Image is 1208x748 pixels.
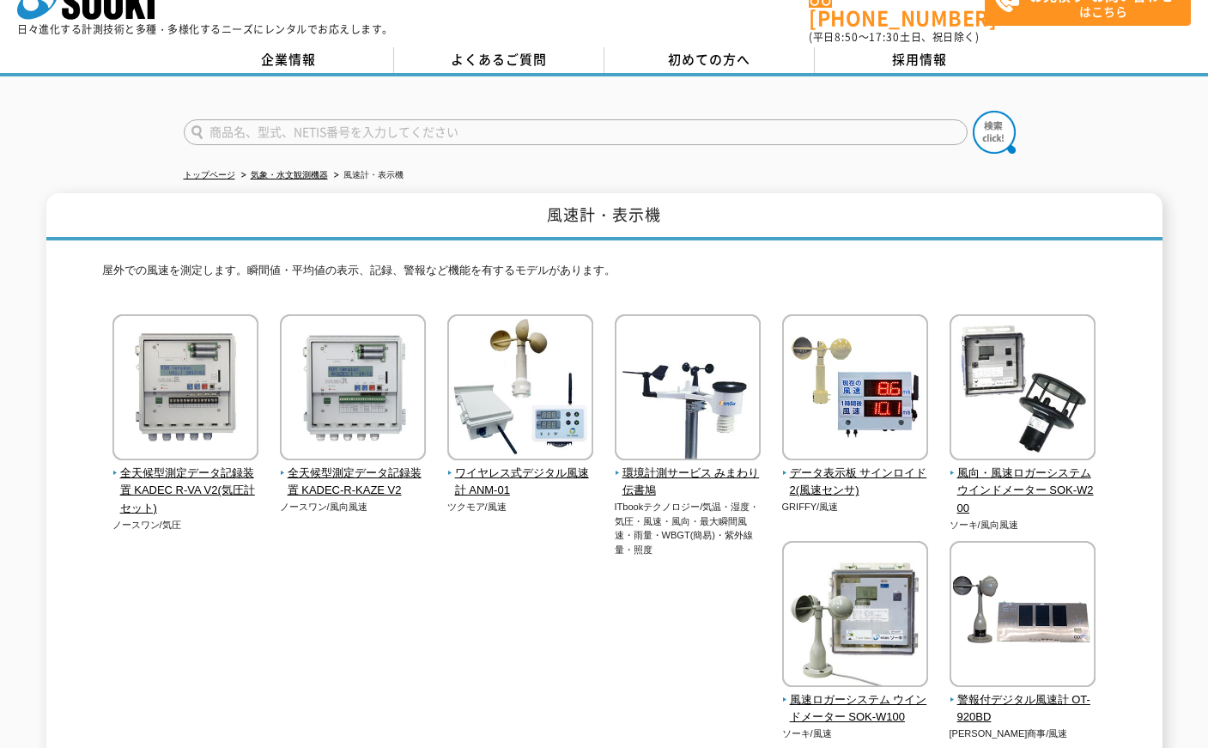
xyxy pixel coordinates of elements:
p: GRIFFY/風速 [782,500,929,514]
img: ワイヤレス式デジタル風速計 ANM-01 [447,314,593,465]
span: データ表示板 サインロイド2(風速センサ) [782,465,929,501]
span: (平日 ～ 土日、祝日除く) [809,29,979,45]
a: 初めての方へ [604,47,815,73]
a: 企業情報 [184,47,394,73]
p: ノースワン/気圧 [112,518,259,532]
h1: 風速計・表示機 [46,193,1162,240]
a: ワイヤレス式デジタル風速計 ANM-01 [447,448,594,500]
span: 環境計測サービス みまわり伝書鳩 [615,465,762,501]
span: 風向・風速ロガーシステム ウインドメーター SOK-W200 [950,465,1096,518]
p: [PERSON_NAME]商事/風速 [950,727,1096,741]
p: ソーキ/風向風速 [950,518,1096,532]
a: トップページ [184,170,235,179]
img: 警報付デジタル風速計 OT-920BD [950,541,1096,691]
span: 風速ロガーシステム ウインドメーター SOK-W100 [782,691,929,727]
img: 全天候型測定データ記録装置 KADEC-R-KAZE V2 [280,314,426,465]
img: btn_search.png [973,111,1016,154]
li: 風速計・表示機 [331,167,404,185]
p: ノースワン/風向風速 [280,500,427,514]
p: 日々進化する計測技術と多種・多様化するニーズにレンタルでお応えします。 [17,24,393,34]
a: 気象・水文観測機器 [251,170,328,179]
input: 商品名、型式、NETIS番号を入力してください [184,119,968,145]
img: 風速ロガーシステム ウインドメーター SOK-W100 [782,541,928,691]
img: 全天候型測定データ記録装置 KADEC R-VA V2(気圧計セット) [112,314,258,465]
a: 風速ロガーシステム ウインドメーター SOK-W100 [782,675,929,727]
span: 全天候型測定データ記録装置 KADEC R-VA V2(気圧計セット) [112,465,259,518]
img: 環境計測サービス みまわり伝書鳩 [615,314,761,465]
a: 採用情報 [815,47,1025,73]
span: 初めての方へ [668,50,750,69]
p: ITbookテクノロジー/気温・湿度・気圧・風速・風向・最大瞬間風速・雨量・WBGT(簡易)・紫外線量・照度 [615,500,762,556]
p: 屋外での風速を測定します。瞬間値・平均値の表示、記録、警報など機能を有するモデルがあります。 [102,262,1107,289]
a: 環境計測サービス みまわり伝書鳩 [615,448,762,500]
a: よくあるご質問 [394,47,604,73]
p: ソーキ/風速 [782,727,929,741]
span: 全天候型測定データ記録装置 KADEC-R-KAZE V2 [280,465,427,501]
a: データ表示板 サインロイド2(風速センサ) [782,448,929,500]
a: 風向・風速ロガーシステム ウインドメーター SOK-W200 [950,448,1096,518]
a: 全天候型測定データ記録装置 KADEC R-VA V2(気圧計セット) [112,448,259,518]
span: 8:50 [835,29,859,45]
img: データ表示板 サインロイド2(風速センサ) [782,314,928,465]
span: 警報付デジタル風速計 OT-920BD [950,691,1096,727]
img: 風向・風速ロガーシステム ウインドメーター SOK-W200 [950,314,1096,465]
a: 警報付デジタル風速計 OT-920BD [950,675,1096,727]
span: 17:30 [869,29,900,45]
a: 全天候型測定データ記録装置 KADEC-R-KAZE V2 [280,448,427,500]
p: ツクモア/風速 [447,500,594,514]
span: ワイヤレス式デジタル風速計 ANM-01 [447,465,594,501]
